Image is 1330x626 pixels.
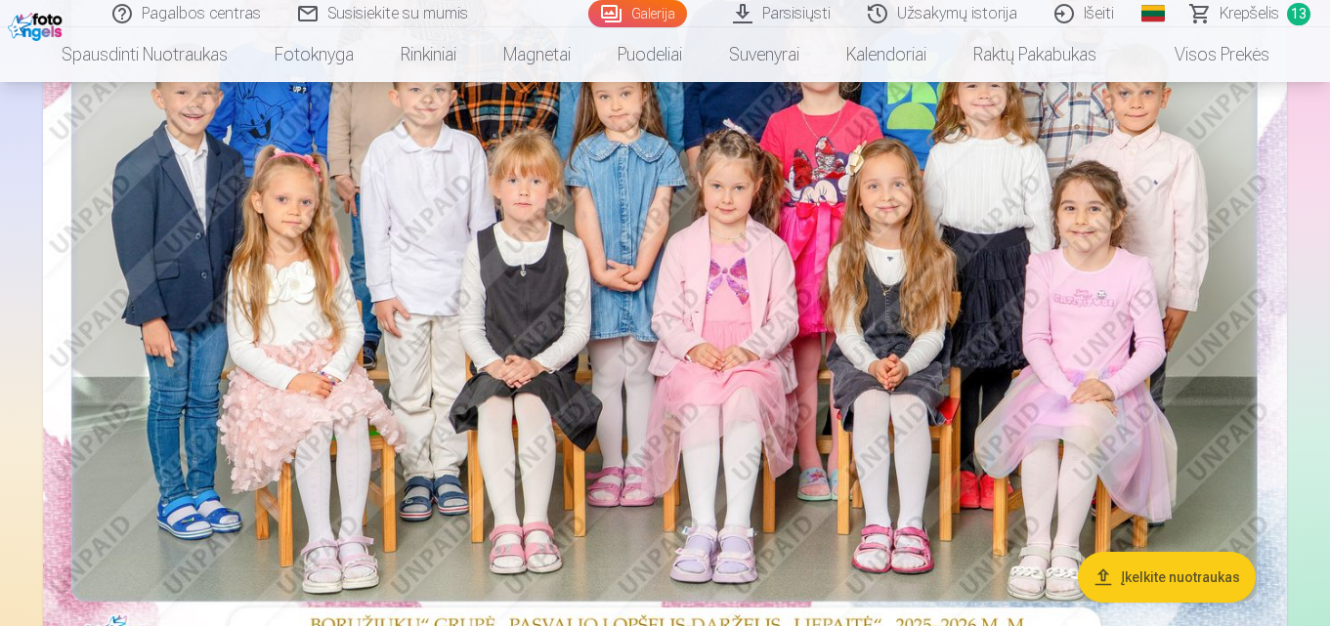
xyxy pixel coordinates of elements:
a: Fotoknyga [251,27,377,82]
span: 13 [1287,3,1310,25]
a: Spausdinti nuotraukas [38,27,251,82]
a: Magnetai [480,27,594,82]
a: Rinkiniai [377,27,480,82]
a: Visos prekės [1120,27,1293,82]
a: Puodeliai [594,27,706,82]
img: /fa2 [8,8,67,41]
button: Įkelkite nuotraukas [1078,552,1256,603]
a: Raktų pakabukas [950,27,1120,82]
span: Krepšelis [1220,2,1279,25]
a: Kalendoriai [823,27,950,82]
a: Suvenyrai [706,27,823,82]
